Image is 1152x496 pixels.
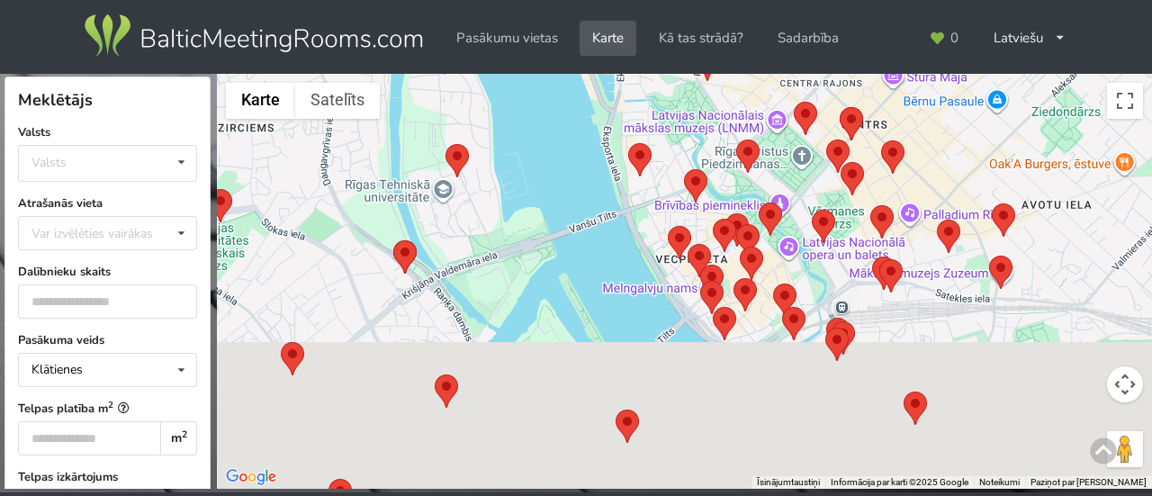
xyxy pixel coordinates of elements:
[18,89,93,111] span: Meklētājs
[1107,366,1143,402] button: Kartes kameras vadīklas
[1107,83,1143,119] button: Pārslēgt pilnekrāna skatu
[646,21,756,56] a: Kā tas strādā?
[18,468,198,486] label: Telpas izkārtojums
[295,83,380,119] button: Rādīt satelīta fotogrāfisko datu bāzi
[950,32,958,45] span: 0
[981,21,1079,56] div: Latviešu
[27,223,193,244] div: Var izvēlēties vairākas
[221,465,281,489] a: Apgabala atvēršana pakalpojumā Google Maps (tiks atvērts jauns logs)
[31,155,67,170] div: Valsts
[18,263,198,281] label: Dalībnieku skaits
[1030,477,1147,487] a: Paziņot par [PERSON_NAME]
[580,21,636,56] a: Karte
[221,465,281,489] img: Google
[18,331,198,349] label: Pasākuma veids
[831,477,968,487] span: Informācija par karti ©2025 Google
[31,364,83,376] div: Klātienes
[108,399,113,410] sup: 2
[160,421,197,455] div: m
[757,476,820,489] button: Īsinājumtaustiņi
[18,194,198,212] label: Atrašanās vieta
[81,11,426,61] img: Baltic Meeting Rooms
[18,123,198,141] label: Valsts
[226,83,295,119] button: Rādīt ielu karti
[182,428,187,441] sup: 2
[18,400,198,418] label: Telpas platība m
[444,21,571,56] a: Pasākumu vietas
[979,477,1020,487] a: Noteikumi
[1107,431,1143,467] button: Velciet cilvēciņa ikonu kartē, lai atvērtu ielas attēlu.
[765,21,851,56] a: Sadarbība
